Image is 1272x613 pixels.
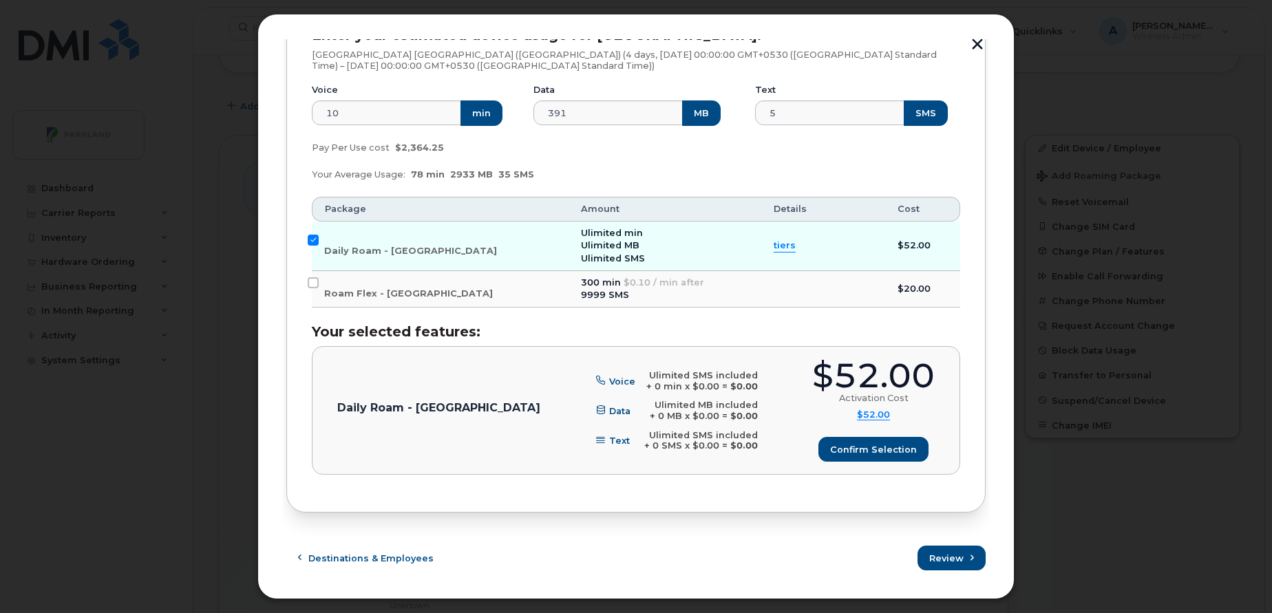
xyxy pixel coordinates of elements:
input: Daily Roam - [GEOGRAPHIC_DATA] [308,235,319,246]
div: Activation Cost [839,393,909,404]
h3: Your selected features: [312,324,960,339]
th: Details [761,197,885,222]
span: + 0 min x [646,381,690,391]
span: 35 SMS [498,169,534,180]
span: 78 min [411,169,445,180]
span: Ulimited SMS [581,253,645,264]
input: Roam Flex - [GEOGRAPHIC_DATA] [308,277,319,288]
button: SMS [904,100,948,125]
span: + 0 MB x [650,411,690,421]
div: $52.00 [812,359,935,393]
label: Voice [312,85,338,96]
summary: $52.00 [857,409,890,421]
b: $0.00 [730,381,758,391]
span: 300 min [581,277,621,288]
span: + 0 SMS x [644,440,690,451]
span: 9999 SMS [581,290,629,300]
summary: tiers [774,239,796,252]
button: Review [918,546,986,570]
td: $52.00 [885,222,960,271]
span: $0.00 = [692,411,728,421]
span: Destinations & Employees [308,552,434,565]
span: Ulimited MB [581,240,639,250]
button: min [460,100,502,125]
h3: Enter your estimated device usage for [GEOGRAPHIC_DATA]: [312,28,960,43]
b: $0.00 [730,411,758,421]
span: $0.00 = [692,440,728,451]
div: Ulimited MB included [650,400,758,411]
p: [GEOGRAPHIC_DATA] [GEOGRAPHIC_DATA] ([GEOGRAPHIC_DATA]) (4 days, [DATE] 00:00:00 GMT+0530 ([GEOGR... [312,50,960,71]
span: Voice [609,376,635,386]
span: Review [929,552,964,565]
button: Destinations & Employees [286,546,445,570]
span: $0.00 = [692,381,728,391]
span: Daily Roam - [GEOGRAPHIC_DATA] [324,246,497,256]
span: Roam Flex - [GEOGRAPHIC_DATA] [324,288,493,299]
span: $2,364.25 [395,142,444,153]
td: $20.00 [885,271,960,308]
span: Your Average Usage: [312,169,405,180]
p: Daily Roam - [GEOGRAPHIC_DATA] [337,402,540,413]
label: Data [533,85,555,96]
span: Text [609,435,630,446]
b: $0.00 [730,440,758,451]
label: Text [755,85,776,96]
span: Ulimited min [581,228,643,238]
span: 2933 MB [450,169,493,180]
th: Cost [885,197,960,222]
div: Ulimited SMS included [644,430,758,441]
span: Data [609,405,630,416]
span: Pay Per Use cost [312,142,390,153]
button: Confirm selection [818,437,929,462]
th: Package [312,197,569,222]
button: MB [682,100,721,125]
span: $0.10 / min after [624,277,704,288]
th: Amount [569,197,761,222]
div: Ulimited SMS included [646,370,758,381]
span: Confirm selection [830,443,917,456]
